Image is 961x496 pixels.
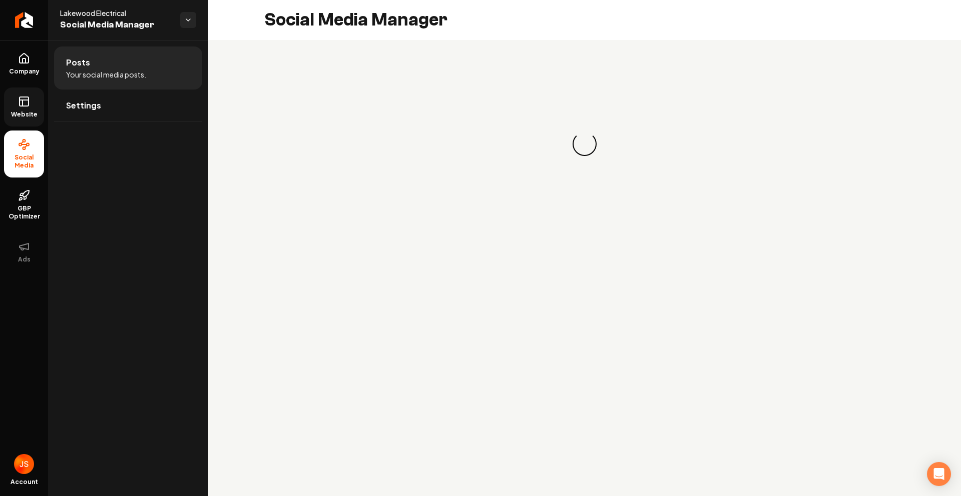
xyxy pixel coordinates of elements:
button: Open user button [14,454,34,474]
div: Loading [571,130,599,158]
div: Open Intercom Messenger [927,462,951,486]
h2: Social Media Manager [264,10,447,30]
span: Website [7,110,42,118]
a: Website [4,87,44,126]
a: GBP Optimizer [4,181,44,228]
span: GBP Optimizer [4,204,44,220]
span: Company [5,67,44,75]
img: Rebolt Logo [15,12,34,28]
span: Settings [66,99,101,111]
span: Account [11,478,38,486]
img: James Shamoun [14,454,34,474]
span: Social Media Manager [60,18,172,32]
span: Your social media posts. [66,69,146,79]
a: Settings [54,89,202,121]
a: Company [4,44,44,83]
span: Lakewood Electrical [60,8,172,18]
span: Social Media [4,153,44,169]
span: Posts [66,56,90,68]
button: Ads [4,232,44,271]
span: Ads [14,255,35,263]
